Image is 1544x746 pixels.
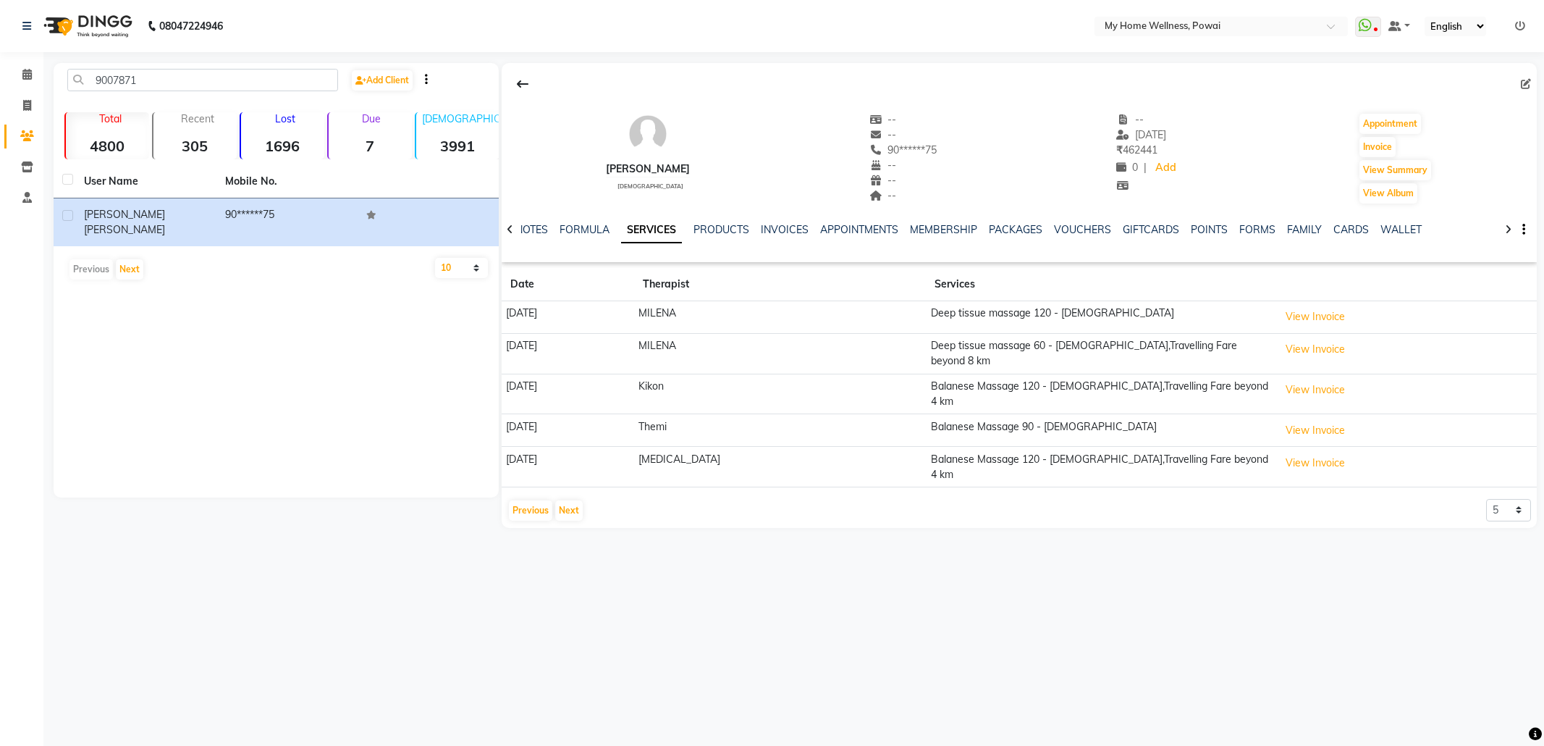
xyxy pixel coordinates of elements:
a: WALLET [1380,223,1422,236]
button: View Invoice [1279,452,1351,474]
button: Previous [509,500,552,521]
a: POINTS [1191,223,1228,236]
a: MEMBERSHIP [910,223,977,236]
button: Next [555,500,583,521]
span: -- [1116,113,1144,126]
a: FORMS [1239,223,1275,236]
td: Balanese Massage 90 - [DEMOGRAPHIC_DATA] [926,414,1275,447]
span: [PERSON_NAME] [84,223,165,236]
p: [DEMOGRAPHIC_DATA] [422,112,499,125]
span: -- [869,174,897,187]
td: [MEDICAL_DATA] [634,447,927,487]
a: GIFTCARDS [1123,223,1179,236]
button: View Invoice [1279,306,1351,328]
a: APPOINTMENTS [820,223,898,236]
td: [DATE] [502,447,634,487]
span: 462441 [1116,143,1157,156]
strong: 1696 [241,137,324,155]
td: [DATE] [502,414,634,447]
img: avatar [626,112,670,156]
td: MILENA [634,301,927,334]
td: Balanese Massage 120 - [DEMOGRAPHIC_DATA],Travelling Fare beyond 4 km [926,447,1275,487]
td: [DATE] [502,333,634,374]
a: Add [1152,158,1178,178]
th: Date [502,268,634,301]
span: -- [869,113,897,126]
a: INVOICES [761,223,809,236]
span: -- [869,189,897,202]
a: Add Client [352,70,413,91]
div: [PERSON_NAME] [606,162,690,177]
b: 08047224946 [159,6,223,46]
button: View Album [1359,183,1417,204]
td: Deep tissue massage 120 - [DEMOGRAPHIC_DATA] [926,301,1275,334]
a: FORMULA [560,223,609,236]
th: Therapist [634,268,927,301]
div: Back to Client [507,70,538,98]
p: Recent [159,112,237,125]
a: CARDS [1333,223,1369,236]
span: [DATE] [1116,128,1166,141]
button: View Summary [1359,160,1431,180]
a: PRODUCTS [693,223,749,236]
p: Lost [247,112,324,125]
a: VOUCHERS [1054,223,1111,236]
strong: 3991 [416,137,499,155]
td: Kikon [634,374,927,414]
span: 0 [1116,161,1138,174]
button: Appointment [1359,114,1421,134]
img: logo [37,6,136,46]
strong: 4800 [66,137,149,155]
a: FAMILY [1287,223,1322,236]
a: NOTES [515,223,548,236]
td: [DATE] [502,301,634,334]
button: Invoice [1359,137,1396,157]
th: Services [926,268,1275,301]
td: Themi [634,414,927,447]
span: | [1144,160,1147,175]
button: Next [116,259,143,280]
span: [PERSON_NAME] [84,208,165,221]
span: -- [869,159,897,172]
span: -- [869,128,897,141]
button: View Invoice [1279,338,1351,361]
input: Search by Name/Mobile/Email/Code [67,69,338,91]
p: Due [332,112,412,125]
td: [DATE] [502,374,634,414]
button: View Invoice [1279,419,1351,442]
th: Mobile No. [216,165,358,198]
td: MILENA [634,333,927,374]
th: User Name [75,165,216,198]
td: Deep tissue massage 60 - [DEMOGRAPHIC_DATA],Travelling Fare beyond 8 km [926,333,1275,374]
strong: 305 [153,137,237,155]
p: Total [72,112,149,125]
strong: 7 [329,137,412,155]
button: View Invoice [1279,379,1351,401]
td: Balanese Massage 120 - [DEMOGRAPHIC_DATA],Travelling Fare beyond 4 km [926,374,1275,414]
a: PACKAGES [989,223,1042,236]
a: SERVICES [621,217,682,243]
span: ₹ [1116,143,1123,156]
span: [DEMOGRAPHIC_DATA] [617,183,683,190]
